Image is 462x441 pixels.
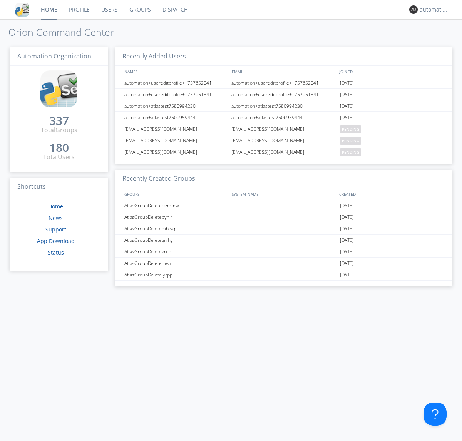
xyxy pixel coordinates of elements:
[337,66,445,77] div: JOINED
[122,135,229,146] div: [EMAIL_ADDRESS][DOMAIN_NAME]
[229,135,338,146] div: [EMAIL_ADDRESS][DOMAIN_NAME]
[122,246,229,257] div: AtlasGroupDeletekruqr
[122,123,229,135] div: [EMAIL_ADDRESS][DOMAIN_NAME]
[115,123,452,135] a: [EMAIL_ADDRESS][DOMAIN_NAME][EMAIL_ADDRESS][DOMAIN_NAME]pending
[115,77,452,89] a: automation+usereditprofile+1757652041automation+usereditprofile+1757652041[DATE]
[340,258,354,269] span: [DATE]
[43,153,75,161] div: Total Users
[49,144,69,153] a: 180
[122,258,229,269] div: AtlasGroupDeleterjiva
[340,269,354,281] span: [DATE]
[122,77,229,88] div: automation+usereditprofile+1757652041
[340,235,354,246] span: [DATE]
[45,226,66,233] a: Support
[48,249,64,256] a: Status
[115,211,452,223] a: AtlasGroupDeletepynir[DATE]
[340,148,361,156] span: pending
[229,112,338,123] div: automation+atlastest7506959444
[229,123,338,135] div: [EMAIL_ADDRESS][DOMAIN_NAME]
[15,3,29,17] img: cddb5a64eb264b2086981ab96f4c1ba7
[49,117,69,125] div: 337
[122,269,229,280] div: AtlasGroupDeletelyrpp
[115,223,452,235] a: AtlasGroupDeletembtvq[DATE]
[340,77,354,89] span: [DATE]
[48,203,63,210] a: Home
[115,47,452,66] h3: Recently Added Users
[49,117,69,126] a: 337
[115,100,452,112] a: automation+atlastest7580994230automation+atlastest7580994230[DATE]
[122,188,228,200] div: GROUPS
[122,66,228,77] div: NAMES
[229,89,338,100] div: automation+usereditprofile+1757651841
[340,200,354,211] span: [DATE]
[340,112,354,123] span: [DATE]
[115,235,452,246] a: AtlasGroupDeletegnjhy[DATE]
[122,146,229,158] div: [EMAIL_ADDRESS][DOMAIN_NAME]
[115,112,452,123] a: automation+atlastest7506959444automation+atlastest7506959444[DATE]
[37,237,75,245] a: App Download
[340,223,354,235] span: [DATE]
[230,66,337,77] div: EMAIL
[230,188,337,200] div: SYSTEM_NAME
[115,146,452,158] a: [EMAIL_ADDRESS][DOMAIN_NAME][EMAIL_ADDRESS][DOMAIN_NAME]pending
[340,211,354,223] span: [DATE]
[40,70,77,107] img: cddb5a64eb264b2086981ab96f4c1ba7
[229,100,338,111] div: automation+atlastest7580994230
[122,100,229,111] div: automation+atlastest7580994230
[340,100,354,112] span: [DATE]
[122,235,229,246] div: AtlasGroupDeletegnjhy
[115,170,452,188] h3: Recently Created Groups
[409,5,418,14] img: 373638.png
[49,144,69,151] div: 180
[340,89,354,100] span: [DATE]
[41,126,77,135] div: Total Groups
[420,6,449,13] div: automation+atlas0034
[115,135,452,146] a: [EMAIL_ADDRESS][DOMAIN_NAME][EMAIL_ADDRESS][DOMAIN_NAME]pending
[229,146,338,158] div: [EMAIL_ADDRESS][DOMAIN_NAME]
[337,188,445,200] div: CREATED
[340,246,354,258] span: [DATE]
[115,258,452,269] a: AtlasGroupDeleterjiva[DATE]
[49,214,63,221] a: News
[115,89,452,100] a: automation+usereditprofile+1757651841automation+usereditprofile+1757651841[DATE]
[122,223,229,234] div: AtlasGroupDeletembtvq
[229,77,338,88] div: automation+usereditprofile+1757652041
[340,125,361,133] span: pending
[115,246,452,258] a: AtlasGroupDeletekruqr[DATE]
[17,52,91,60] span: Automation Organization
[340,137,361,145] span: pending
[115,269,452,281] a: AtlasGroupDeletelyrpp[DATE]
[122,200,229,211] div: AtlasGroupDeletenemmw
[423,403,447,426] iframe: Toggle Customer Support
[122,89,229,100] div: automation+usereditprofile+1757651841
[10,178,108,196] h3: Shortcuts
[115,200,452,211] a: AtlasGroupDeletenemmw[DATE]
[122,211,229,223] div: AtlasGroupDeletepynir
[122,112,229,123] div: automation+atlastest7506959444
